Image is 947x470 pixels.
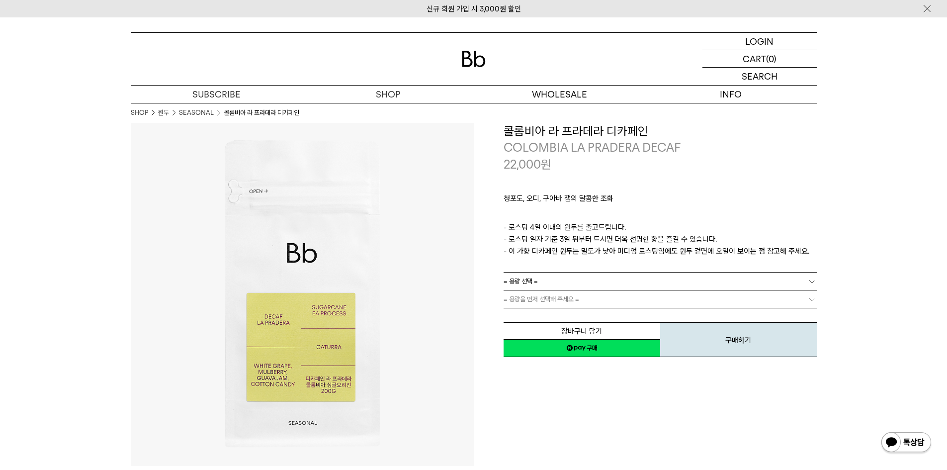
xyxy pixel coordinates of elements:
[131,123,474,466] img: 콜롬비아 라 프라데라 디카페인
[224,108,299,118] li: 콜롬비아 라 프라데라 디카페인
[766,50,776,67] p: (0)
[427,4,521,13] a: 신규 회원 가입 시 3,000원 할인
[179,108,214,118] a: SEASONAL
[743,50,766,67] p: CART
[504,221,817,257] p: - 로스팅 4일 이내의 원두를 출고드립니다. - 로스팅 일자 기준 3일 뒤부터 드시면 더욱 선명한 향을 즐길 수 있습니다. - 이 가향 디카페인 원두는 밀도가 낮아 미디엄 로...
[158,108,169,118] a: 원두
[702,50,817,68] a: CART (0)
[504,339,660,357] a: 새창
[504,290,579,308] span: = 용량을 먼저 선택해 주세요 =
[702,33,817,50] a: LOGIN
[302,86,474,103] a: SHOP
[462,51,486,67] img: 로고
[645,86,817,103] p: INFO
[504,192,817,209] p: 청포도, 오디, 구아바 잼의 달콤한 조화
[745,33,774,50] p: LOGIN
[660,322,817,357] button: 구매하기
[131,86,302,103] a: SUBSCRIBE
[504,123,817,140] h3: 콜롬비아 라 프라데라 디카페인
[504,273,538,290] span: = 용량 선택 =
[880,431,932,455] img: 카카오톡 채널 1:1 채팅 버튼
[504,139,817,156] p: COLOMBIA LA PRADERA DECAF
[504,156,551,173] p: 22,000
[742,68,777,85] p: SEARCH
[504,209,817,221] p: ㅤ
[474,86,645,103] p: WHOLESALE
[131,108,148,118] a: SHOP
[541,157,551,172] span: 원
[504,322,660,340] button: 장바구니 담기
